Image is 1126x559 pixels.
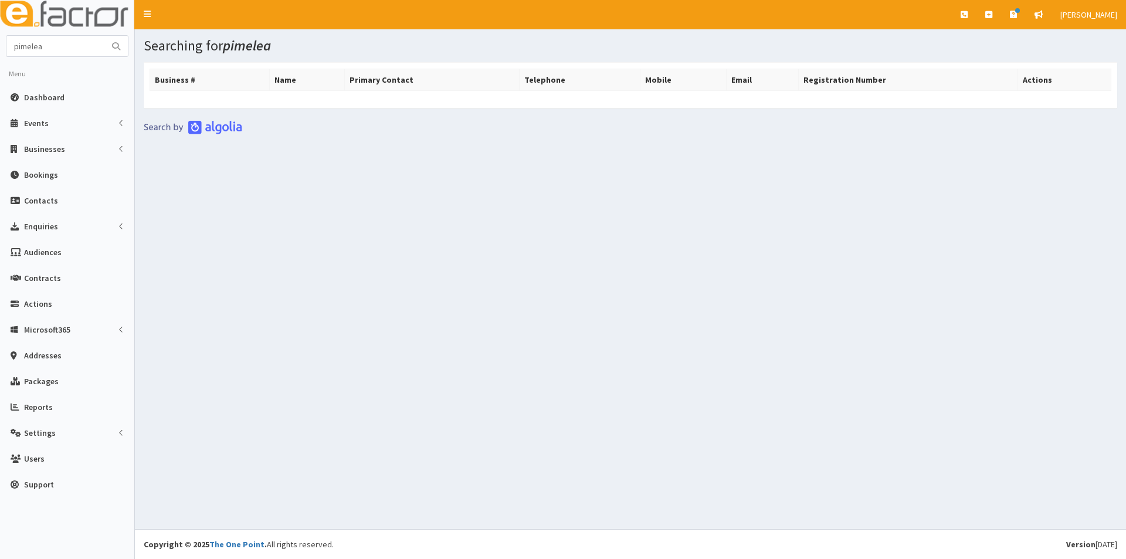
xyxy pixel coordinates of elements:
[24,92,65,103] span: Dashboard
[24,479,54,490] span: Support
[24,299,52,309] span: Actions
[144,38,1117,53] h1: Searching for
[209,539,264,550] a: The One Point
[1018,69,1111,91] th: Actions
[24,376,59,387] span: Packages
[24,195,58,206] span: Contacts
[520,69,640,91] th: Telephone
[24,144,65,154] span: Businesses
[144,120,242,134] img: search-by-algolia-light-background.png
[24,453,45,464] span: Users
[640,69,727,91] th: Mobile
[24,170,58,180] span: Bookings
[344,69,519,91] th: Primary Contact
[223,36,271,55] i: pimelea
[24,273,61,283] span: Contracts
[24,221,58,232] span: Enquiries
[135,529,1126,559] footer: All rights reserved.
[24,118,49,128] span: Events
[144,539,267,550] strong: Copyright © 2025 .
[24,324,70,335] span: Microsoft365
[150,69,270,91] th: Business #
[24,428,56,438] span: Settings
[6,36,105,56] input: Search...
[24,402,53,412] span: Reports
[24,350,62,361] span: Addresses
[1066,538,1117,550] div: [DATE]
[726,69,798,91] th: Email
[1066,539,1096,550] b: Version
[1060,9,1117,20] span: [PERSON_NAME]
[24,247,62,258] span: Audiences
[799,69,1018,91] th: Registration Number
[269,69,344,91] th: Name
